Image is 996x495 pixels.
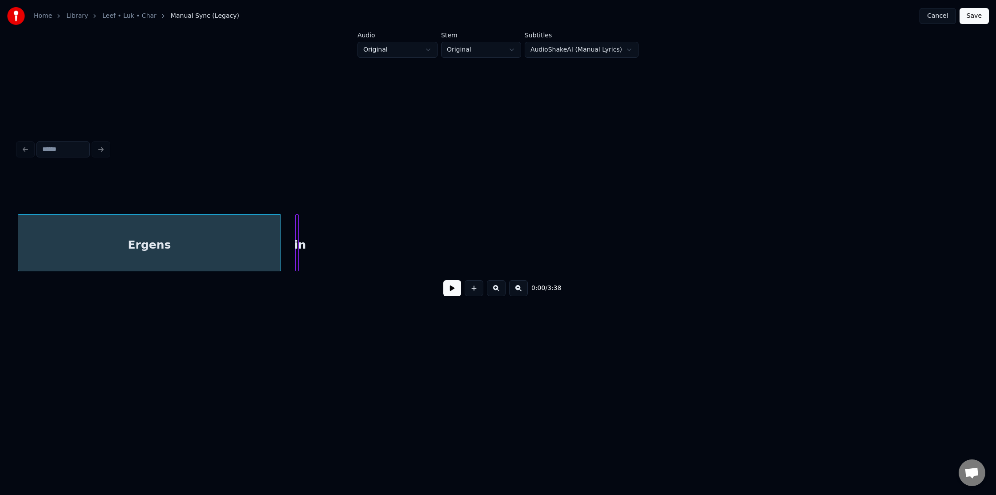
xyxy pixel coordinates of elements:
label: Stem [441,32,521,38]
button: Save [960,8,989,24]
a: Open de chat [959,459,985,486]
label: Subtitles [525,32,639,38]
a: Leef • Luk • Char [102,12,157,20]
img: youka [7,7,25,25]
div: / [531,284,553,293]
span: Manual Sync (Legacy) [171,12,239,20]
span: 3:38 [547,284,561,293]
label: Audio [357,32,438,38]
a: Home [34,12,52,20]
nav: breadcrumb [34,12,239,20]
a: Library [66,12,88,20]
span: 0:00 [531,284,545,293]
button: Cancel [920,8,956,24]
